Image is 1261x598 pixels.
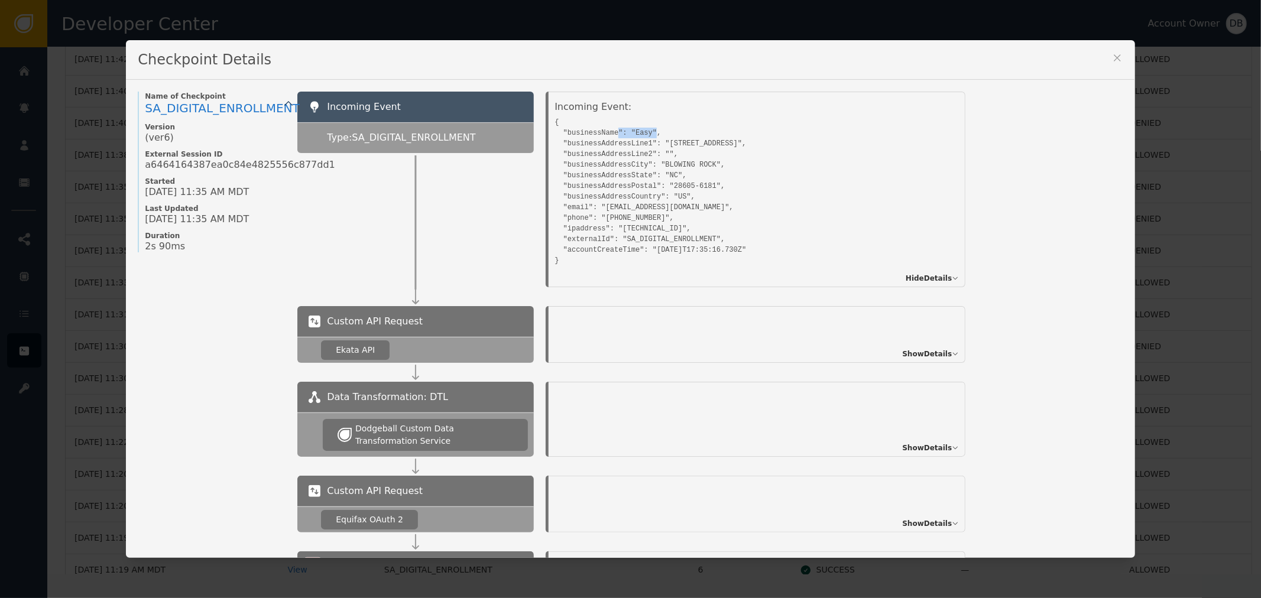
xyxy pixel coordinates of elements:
[145,231,286,240] span: Duration
[906,273,952,284] span: Hide Details
[145,92,286,101] span: Name of Checkpoint
[327,314,423,329] span: Custom API Request
[555,114,933,266] pre: { "businessName": "Easy", "businessAddressLine1": "[STREET_ADDRESS]", "businessAddressLine2": "",...
[145,159,335,171] span: a6464164387ea0c84e4825556c877dd1
[336,513,403,526] div: Equifax OAuth 2
[145,101,300,115] span: SA_DIGITAL_ENROLLMENT
[145,177,286,186] span: Started
[902,349,952,359] span: Show Details
[327,390,448,404] span: Data Transformation: DTL
[145,122,286,132] span: Version
[355,422,513,447] div: Dodgeball Custom Data Transformation Service
[145,240,185,252] span: 2s 90ms
[902,518,952,529] span: Show Details
[902,443,952,453] span: Show Details
[126,40,1134,80] div: Checkpoint Details
[145,186,249,198] span: [DATE] 11:35 AM MDT
[145,101,286,116] a: SA_DIGITAL_ENROLLMENT
[555,100,933,114] div: Incoming Event:
[145,132,174,144] span: (ver 6 )
[145,149,286,159] span: External Session ID
[336,344,375,356] div: Ekata API
[327,101,401,112] span: Incoming Event
[145,213,249,225] span: [DATE] 11:35 AM MDT
[327,484,423,498] span: Custom API Request
[145,204,286,213] span: Last Updated
[327,131,475,145] span: Type: SA_DIGITAL_ENROLLMENT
